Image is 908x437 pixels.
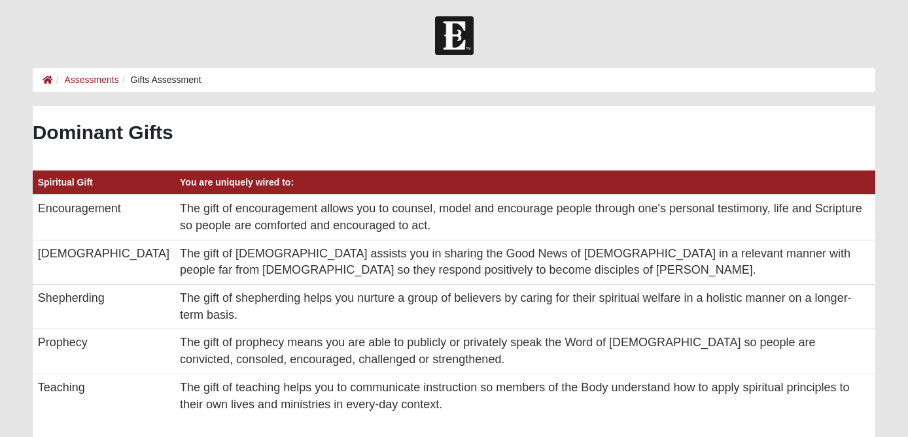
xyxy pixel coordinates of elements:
[33,285,175,329] td: Shepherding
[435,16,474,55] img: Church of Eleven22 Logo
[64,74,118,85] a: Assessments
[175,170,875,195] th: You are uniquely wired to:
[175,195,875,240] td: The gift of encouragement allows you to counsel, model and encourage people through one's persona...
[175,285,875,329] td: The gift of shepherding helps you nurture a group of believers by caring for their spiritual welf...
[33,374,175,418] td: Teaching
[175,240,875,284] td: The gift of [DEMOGRAPHIC_DATA] assists you in sharing the Good News of [DEMOGRAPHIC_DATA] in a re...
[119,73,201,87] li: Gifts Assessment
[33,195,175,240] td: Encouragement
[175,374,875,418] td: The gift of teaching helps you to communicate instruction so members of the Body understand how t...
[33,121,876,144] h2: Dominant Gifts
[33,170,175,195] th: Spiritual Gift
[33,240,175,284] td: [DEMOGRAPHIC_DATA]
[175,329,875,374] td: The gift of prophecy means you are able to publicly or privately speak the Word of [DEMOGRAPHIC_D...
[33,329,175,374] td: Prophecy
